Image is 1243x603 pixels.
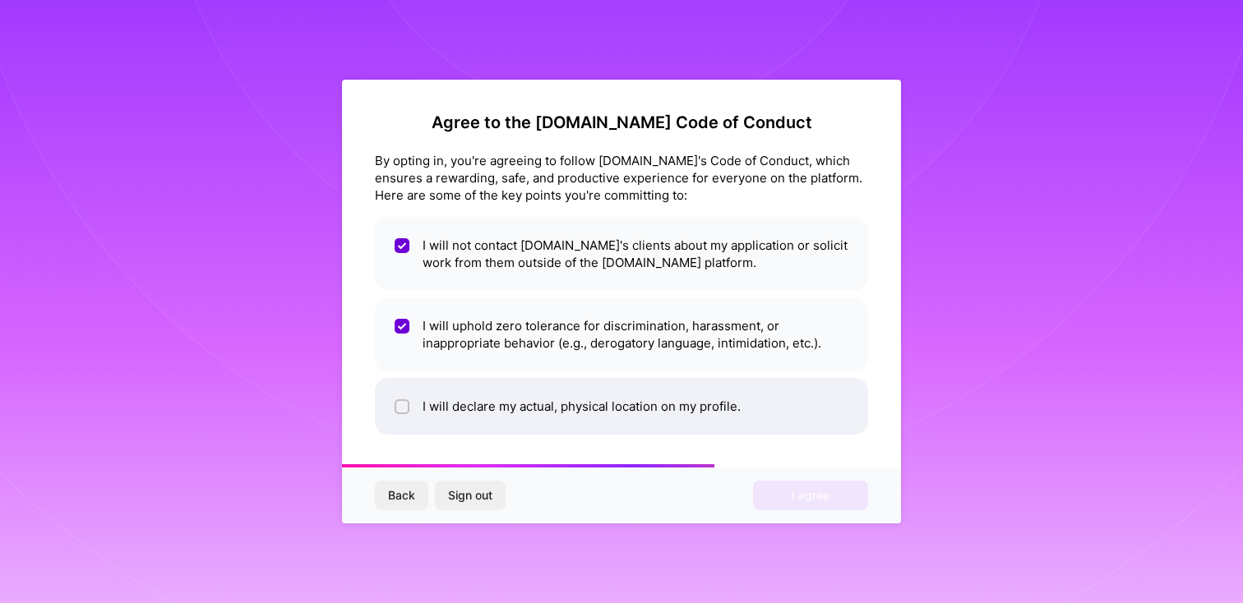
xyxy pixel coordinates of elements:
[388,487,415,504] span: Back
[448,487,492,504] span: Sign out
[375,113,868,132] h2: Agree to the [DOMAIN_NAME] Code of Conduct
[375,297,868,371] li: I will uphold zero tolerance for discrimination, harassment, or inappropriate behavior (e.g., der...
[375,481,428,510] button: Back
[435,481,506,510] button: Sign out
[375,217,868,291] li: I will not contact [DOMAIN_NAME]'s clients about my application or solicit work from them outside...
[375,152,868,204] div: By opting in, you're agreeing to follow [DOMAIN_NAME]'s Code of Conduct, which ensures a rewardin...
[375,378,868,435] li: I will declare my actual, physical location on my profile.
